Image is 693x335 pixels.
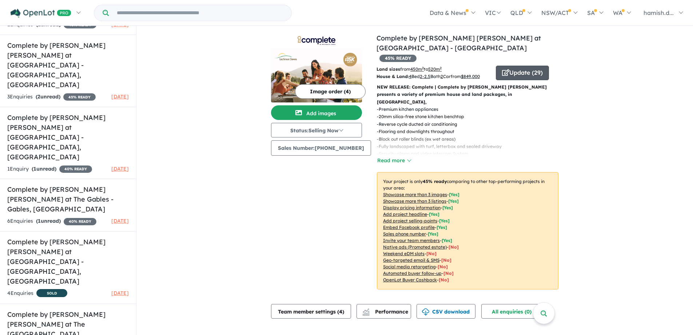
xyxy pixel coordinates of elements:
button: Performance [357,304,411,319]
u: Automated buyer follow-up [383,270,442,276]
span: 40 % READY [64,218,96,225]
u: Display pricing information [383,205,441,210]
u: $ 849,000 [461,74,480,79]
b: Land sizes [377,66,400,72]
h5: Complete by [PERSON_NAME] [PERSON_NAME] at [GEOGRAPHIC_DATA] - [GEOGRAPHIC_DATA] , [GEOGRAPHIC_DATA] [7,237,129,286]
u: Add project headline [383,211,427,217]
span: 40 % READY [59,165,92,173]
u: Geo-targeted email & SMS [383,257,439,263]
u: Embed Facebook profile [383,225,435,230]
div: 4 Enquir ies [7,289,67,298]
span: 1 [33,165,36,172]
span: [No] [426,251,437,256]
p: NEW RELEASE: Complete | Complete by [PERSON_NAME] [PERSON_NAME] presents a variety of premium hou... [377,83,558,106]
span: SOLD [36,289,67,297]
p: - Premium kitchen appliances [377,106,564,113]
button: Status:Selling Now [271,123,362,137]
u: Social media retargeting [383,264,436,269]
strong: ( unread) [32,165,56,172]
u: 450 m [410,66,424,72]
span: [No] [441,257,451,263]
span: [DATE] [111,93,129,100]
p: from [377,66,490,73]
img: download icon [422,308,429,316]
div: 1 Enquir y [7,165,92,174]
span: [ Yes ] [439,218,450,223]
p: - Security alarm and video intercom System [377,150,564,157]
span: [ Yes ] [442,205,453,210]
u: 2 [441,74,443,79]
u: Showcase more than 3 listings [383,198,446,204]
span: [ Yes ] [449,192,459,197]
u: Sales phone number [383,231,426,237]
sup: 2 [422,66,424,70]
u: Add project selling-points [383,218,437,223]
a: Complete by [PERSON_NAME] [PERSON_NAME] at [GEOGRAPHIC_DATA] - [GEOGRAPHIC_DATA] [377,34,541,52]
b: 45 % ready [423,179,447,184]
span: [No] [443,270,454,276]
span: 1 [38,218,41,224]
button: Image order (4) [295,84,366,99]
u: Native ads (Promoted estate) [383,244,447,250]
input: Try estate name, suburb, builder or developer [110,5,290,21]
span: hamish.d... [644,9,674,16]
button: Update (29) [496,66,549,80]
u: Showcase more than 3 images [383,192,447,197]
span: 45 % READY [379,55,417,62]
strong: ( unread) [36,218,61,224]
img: Complete by McDonald Jones at Lochinvar Downs - Lochinvar [271,48,362,102]
u: OpenLot Buyer Cashback [383,277,437,283]
span: 45 % READY [63,93,96,101]
h5: Complete by [PERSON_NAME] [PERSON_NAME] at [GEOGRAPHIC_DATA] - [GEOGRAPHIC_DATA] , [GEOGRAPHIC_DATA] [7,40,129,90]
button: Read more [377,156,411,165]
span: 2 [37,93,40,100]
sup: 2 [440,66,442,70]
button: Sales Number:[PHONE_NUMBER] [271,140,371,156]
img: bar-chart.svg [362,311,370,316]
span: [DATE] [111,165,129,172]
p: - Reverse cycle ducted air conditioning [377,121,564,128]
p: - 20mm silica-free stone kitchen benchtop [377,113,564,120]
h5: Complete by [PERSON_NAME] [PERSON_NAME] at The Gables - Gables , [GEOGRAPHIC_DATA] [7,184,129,214]
p: Your project is only comparing to other top-performing projects in your area: - - - - - - - - - -... [377,172,558,289]
h5: Complete by [PERSON_NAME] [PERSON_NAME] at [GEOGRAPHIC_DATA] - [GEOGRAPHIC_DATA] , [GEOGRAPHIC_DATA] [7,113,129,162]
span: [ Yes ] [442,238,452,243]
span: [ Yes ] [429,211,439,217]
p: Bed Bath Car from [377,73,490,80]
span: [ Yes ] [428,231,438,237]
span: [No] [438,264,448,269]
span: Performance [363,308,408,315]
span: [DATE] [111,290,129,296]
span: [ Yes ] [437,225,447,230]
span: [No] [439,277,449,283]
span: to [424,66,442,72]
u: 520 m [428,66,442,72]
u: 4 [409,74,411,79]
u: 2-2.5 [420,74,430,79]
b: House & Land: [377,74,409,79]
u: Invite your team members [383,238,440,243]
div: 6 Enquir ies [7,217,96,226]
a: Complete by McDonald Jones at Lochinvar Downs - Lochinvar LogoComplete by McDonald Jones at Lochi... [271,33,362,102]
div: 3 Enquir ies [7,93,96,101]
strong: ( unread) [36,93,60,100]
button: Add images [271,105,362,120]
span: [No] [449,244,459,250]
p: - Fully landscaped with turf, letterbox and sealed driveway [377,143,564,150]
p: - Flooring and downlights throughout [377,128,564,135]
img: Openlot PRO Logo White [11,9,71,18]
button: All enquiries (0) [481,304,547,319]
button: CSV download [417,304,475,319]
button: Team member settings (4) [271,304,351,319]
u: Weekend eDM slots [383,251,425,256]
p: - Block out roller blinds (ex wet areas) [377,136,564,143]
span: [DATE] [111,218,129,224]
span: 4 [339,308,342,315]
img: Complete by McDonald Jones at Lochinvar Downs - Lochinvar Logo [274,36,359,45]
img: line-chart.svg [363,308,369,312]
span: [ Yes ] [448,198,459,204]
